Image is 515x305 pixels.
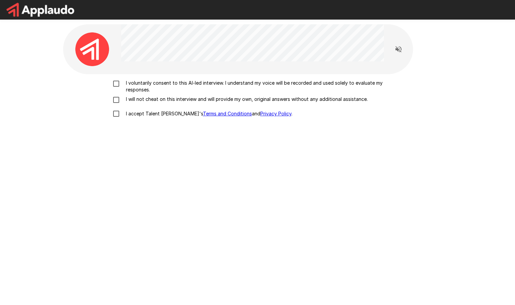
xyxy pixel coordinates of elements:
[123,80,406,93] p: I voluntarily consent to this AI-led interview. I understand my voice will be recorded and used s...
[75,32,109,66] img: applaudo_avatar.png
[123,96,368,103] p: I will not cheat on this interview and will provide my own, original answers without any addition...
[123,110,292,117] p: I accept Talent [PERSON_NAME]'s and .
[203,111,252,116] a: Terms and Conditions
[260,111,291,116] a: Privacy Policy
[392,43,405,56] button: Read questions aloud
